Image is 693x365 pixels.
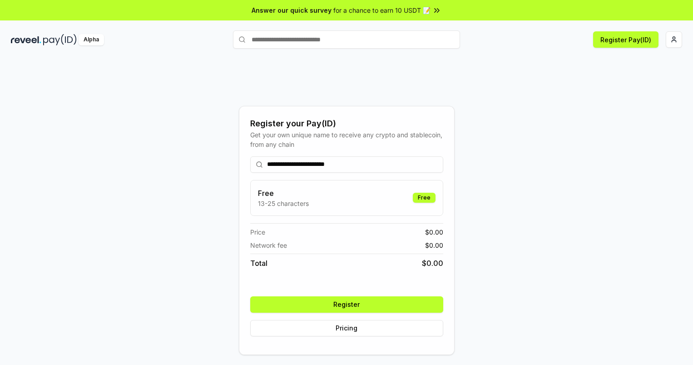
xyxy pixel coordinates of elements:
[422,258,443,269] span: $ 0.00
[11,34,41,45] img: reveel_dark
[425,227,443,237] span: $ 0.00
[413,193,436,203] div: Free
[250,130,443,149] div: Get your own unique name to receive any crypto and stablecoin, from any chain
[250,227,265,237] span: Price
[250,258,267,269] span: Total
[425,240,443,250] span: $ 0.00
[250,117,443,130] div: Register your Pay(ID)
[252,5,332,15] span: Answer our quick survey
[258,199,309,208] p: 13-25 characters
[250,296,443,313] button: Register
[43,34,77,45] img: pay_id
[333,5,431,15] span: for a chance to earn 10 USDT 📝
[258,188,309,199] h3: Free
[79,34,104,45] div: Alpha
[250,240,287,250] span: Network fee
[593,31,658,48] button: Register Pay(ID)
[250,320,443,336] button: Pricing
